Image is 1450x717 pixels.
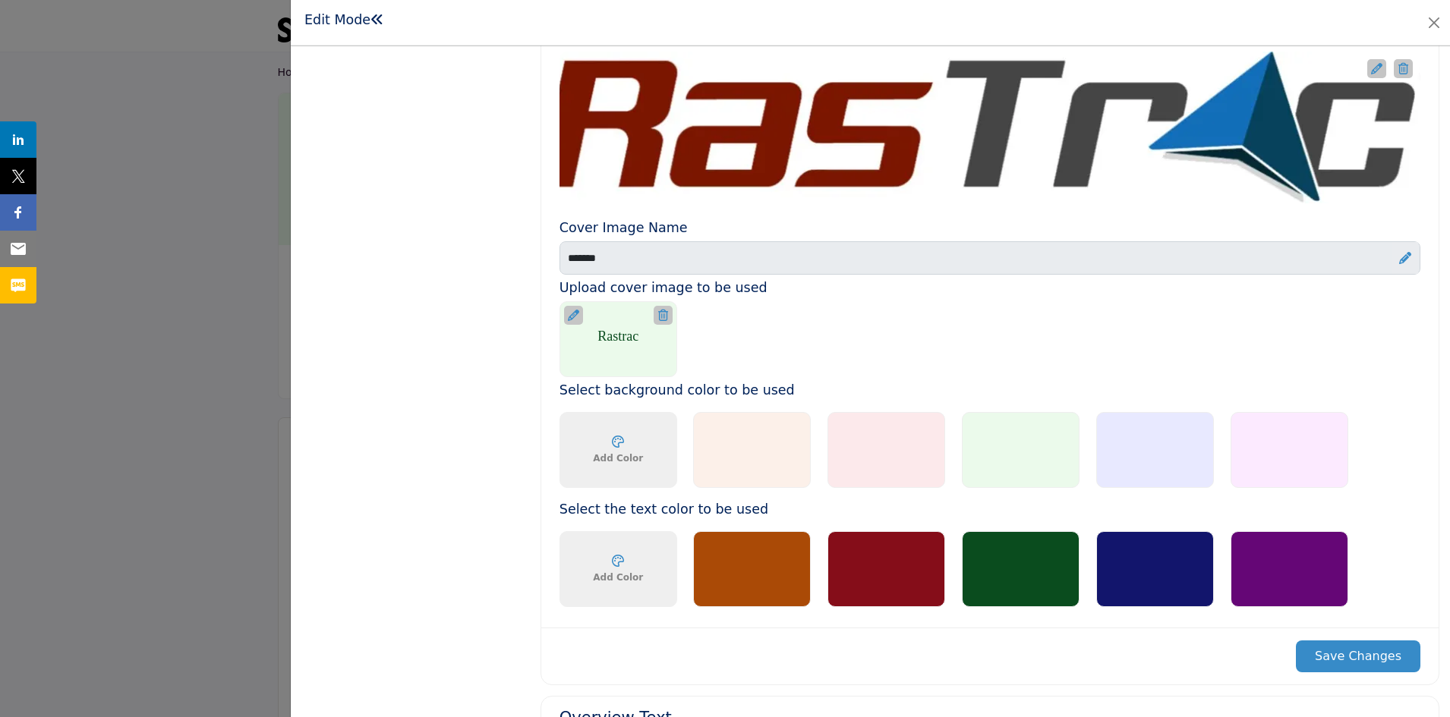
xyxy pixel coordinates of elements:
[560,241,1420,275] input: Enter Company name
[304,12,384,28] h1: Edit Mode
[560,382,1420,398] h5: Select background color to be used
[1423,12,1445,33] button: Close
[560,280,1404,296] h5: Upload cover image to be used
[560,502,1420,517] h5: Select the text color to be used
[593,571,643,584] span: Add Color
[1296,640,1420,672] button: Save Changes
[593,451,643,465] span: Add Color
[597,329,638,345] h5: Rastrac
[560,220,1420,236] h5: Cover Image Name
